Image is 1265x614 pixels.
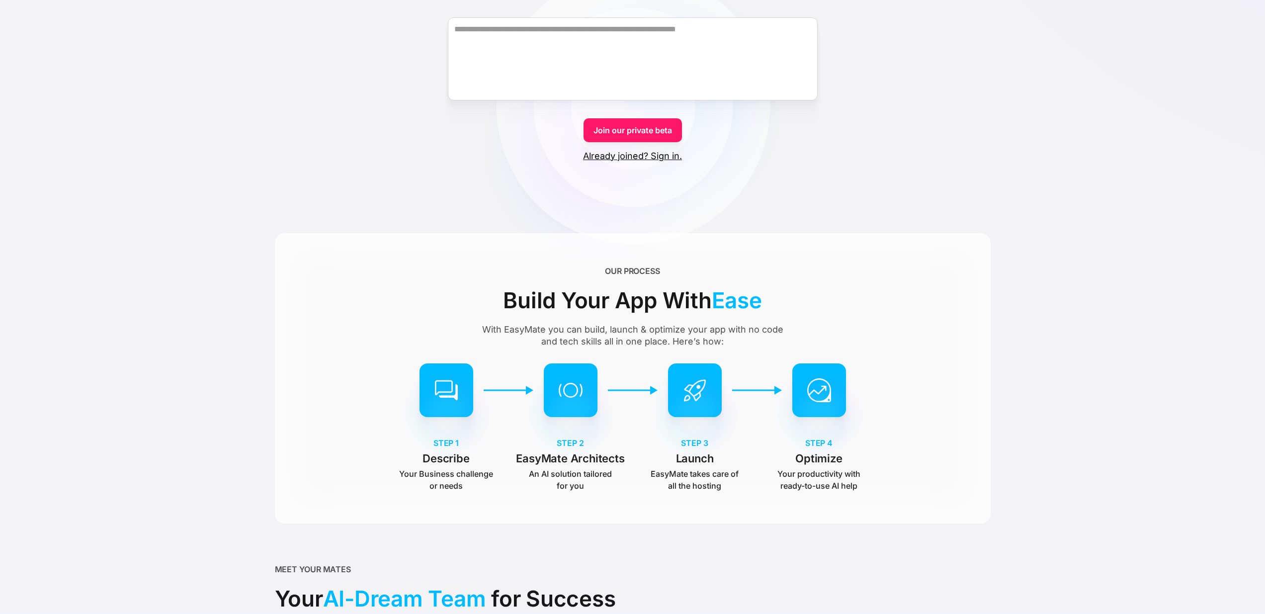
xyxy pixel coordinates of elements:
[772,468,866,492] p: Your productivity with ready-to-use AI help
[516,451,624,466] p: EasyMate Architects
[584,118,682,142] a: Join our private beta
[605,265,660,277] div: OUR PROCESS
[583,150,682,162] a: Already joined? Sign in.
[712,283,762,318] span: Ease
[503,283,761,318] div: Build Your App With
[399,468,494,492] p: Your Business challenge or needs
[476,324,790,348] div: With EasyMate you can build, launch & optimize your app with no code and tech skills all in one p...
[648,468,742,492] p: EasyMate takes care of all the hosting
[275,563,351,575] div: MEET YOUR MATES
[523,468,618,492] p: An AI solution tailored for you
